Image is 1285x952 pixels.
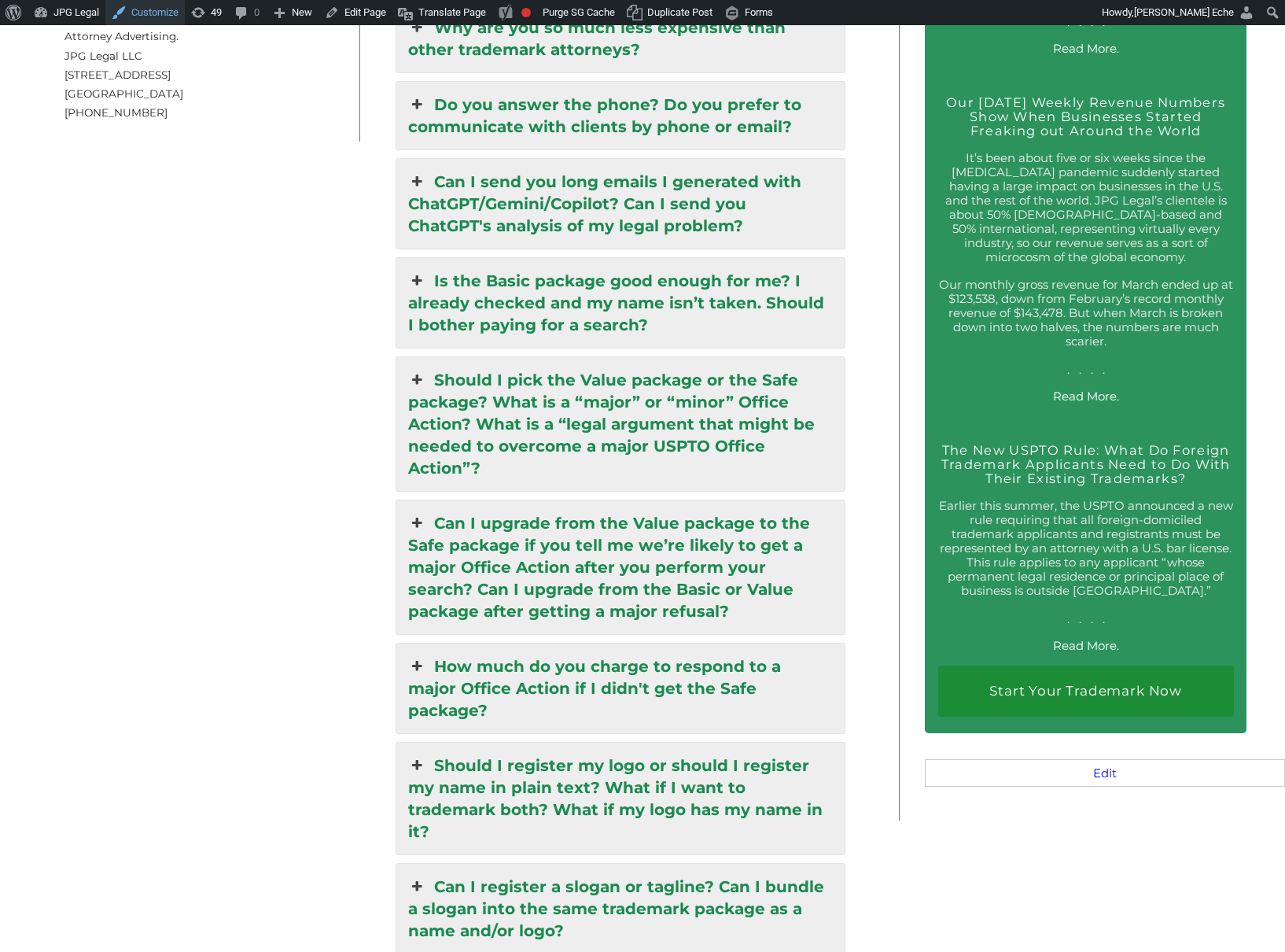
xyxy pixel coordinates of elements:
[396,258,845,348] a: Is the Basic package good enough for me? I already checked and my name isn’t taken. Should I both...
[938,666,1234,717] a: Start Your Trademark Now
[396,743,845,854] a: Should I register my logo or should I register my name in plain text? What if I want to trademark...
[64,106,168,119] span: [PHONE_NUMBER]
[396,159,845,249] a: Can I send you long emails I generated with ChatGPT/Gemini/Copilot? Can I send you ChatGPT's anal...
[396,5,845,72] a: Why are you so much less expensive than other trademark attorneys?
[941,442,1231,486] a: The New USPTO Rule: What Do Foreign Trademark Applicants Need to Do With Their Existing Trademarks?
[1053,389,1119,404] a: Read More.
[396,357,845,491] a: Should I pick the Value package or the Safe package? What is a “major” or “minor” Office Action? ...
[396,500,845,634] a: Can I upgrade from the Value package to the Safe package if you tell me we’re likely to get a maj...
[938,499,1234,626] p: Earlier this summer, the USPTO announced a new rule requiring that all foreign-domiciled trademar...
[946,94,1225,138] a: Our [DATE] Weekly Revenue Numbers Show When Businesses Started Freaking out Around the World
[1093,766,1117,780] a: Edit
[64,50,142,62] span: JPG Legal LLC
[396,644,845,733] a: How much do you charge to respond to a major Office Action if I didn't get the Safe package?
[938,278,1234,377] p: Our monthly gross revenue for March ended up at $123,538, down from February’s record monthly rev...
[64,30,179,42] span: Attorney Advertising.
[938,151,1234,264] p: It’s been about five or six weeks since the [MEDICAL_DATA] pandemic suddenly started having a lar...
[1053,638,1119,653] a: Read More.
[1134,6,1234,18] span: [PERSON_NAME] Eche
[521,8,531,17] div: Focus keyphrase not set
[396,82,845,149] a: Do you answer the phone? Do you prefer to communicate with clients by phone or email?
[1053,41,1119,56] a: Read More.
[64,87,183,100] span: [GEOGRAPHIC_DATA]
[64,68,171,81] span: [STREET_ADDRESS]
